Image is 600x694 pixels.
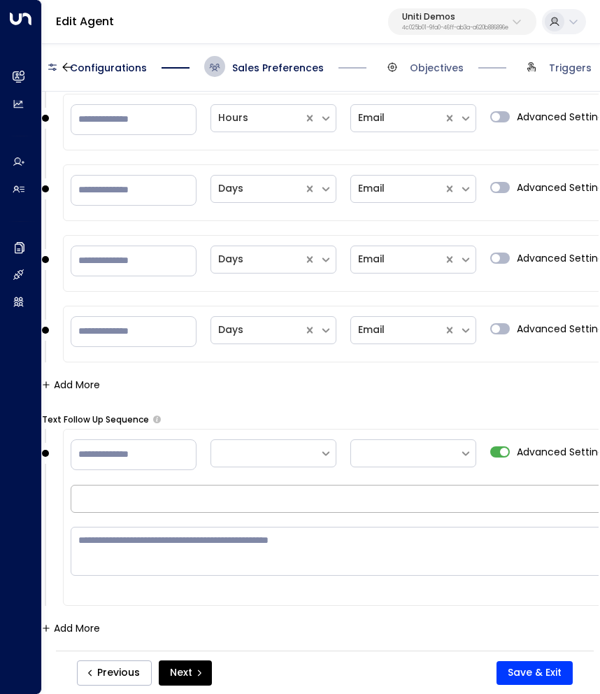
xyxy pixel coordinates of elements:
p: 4c025b01-9fa0-46ff-ab3a-a620b886896e [402,25,508,31]
button: Save & Exit [497,661,573,685]
button: Next [159,660,212,686]
label: Voice Follow Up Sequence [42,657,153,670]
button: Add More [42,623,100,634]
label: Text Follow Up Sequence [42,413,149,426]
p: Uniti Demos [402,13,508,21]
button: Uniti Demos4c025b01-9fa0-46ff-ab3a-a620b886896e [388,8,536,35]
span: Sales Preferences [232,61,324,75]
span: Triggers [549,61,592,75]
button: Add More [42,379,100,390]
span: Configurations [70,61,147,75]
span: Objectives [410,61,464,75]
a: Edit Agent [56,13,114,29]
button: Set the frequency and timing of follow-up emails the copilot should send if there is no response ... [153,416,161,423]
button: Previous [77,660,152,686]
